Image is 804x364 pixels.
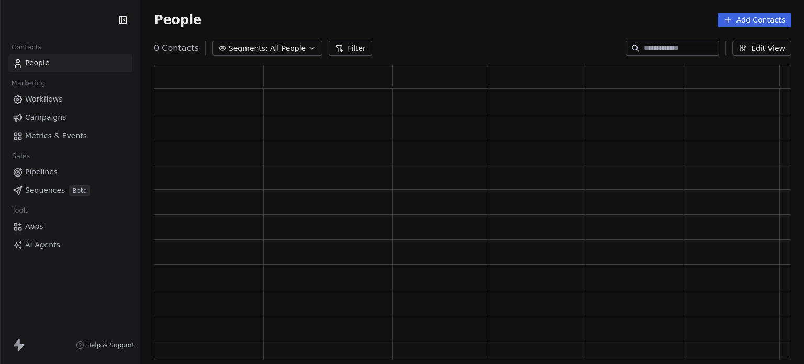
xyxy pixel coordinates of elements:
span: Campaigns [25,112,66,123]
span: Apps [25,221,43,232]
span: People [25,58,50,69]
span: Metrics & Events [25,130,87,141]
span: People [154,12,202,28]
a: AI Agents [8,236,132,253]
span: Sales [7,148,35,164]
a: Campaigns [8,109,132,126]
span: Workflows [25,94,63,105]
a: People [8,54,132,72]
span: Segments: [229,43,268,54]
span: 0 Contacts [154,42,199,54]
a: Apps [8,218,132,235]
button: Edit View [732,41,791,56]
span: AI Agents [25,239,60,250]
span: Beta [69,185,90,196]
span: Tools [7,203,33,218]
span: Marketing [7,75,50,91]
a: Workflows [8,91,132,108]
a: SequencesBeta [8,182,132,199]
button: Add Contacts [718,13,791,27]
span: Pipelines [25,167,58,178]
a: Metrics & Events [8,127,132,145]
span: Sequences [25,185,65,196]
a: Pipelines [8,163,132,181]
span: All People [270,43,306,54]
span: Help & Support [86,341,135,349]
a: Help & Support [76,341,135,349]
button: Filter [329,41,372,56]
span: Contacts [7,39,46,55]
